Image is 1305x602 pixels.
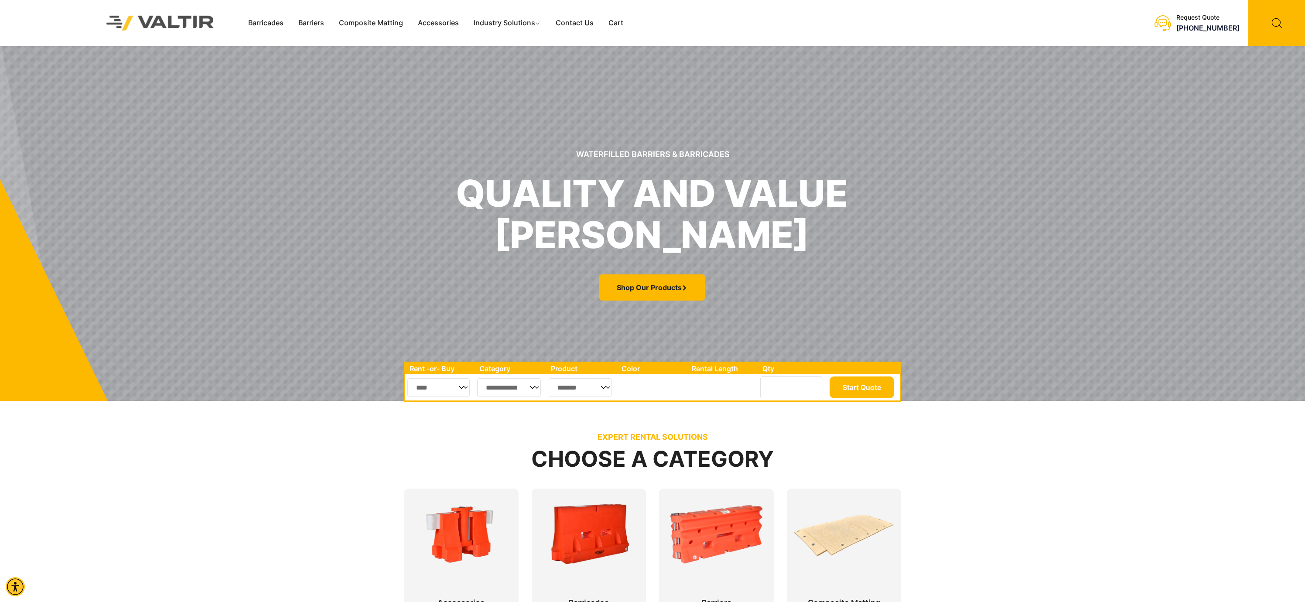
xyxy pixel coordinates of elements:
sr7-txt: Waterfilled Barriers & Barricades [576,149,730,160]
a: Accessories [410,17,466,30]
button: Start Quote [830,376,894,398]
input: Number [760,376,822,398]
a: Cart [601,17,631,30]
th: Rent -or- Buy [405,363,475,374]
a: Barriers Barriers [666,502,767,599]
img: Valtir Rentals [95,4,225,41]
a: Composite Matting [331,17,410,30]
a: Barriers [291,17,331,30]
h2: Choose a Category [404,447,901,471]
a: Industry Solutions [466,17,549,30]
a: Shop Our Products [599,274,705,301]
th: Product [547,363,618,374]
th: Qty [758,363,827,374]
th: Color [617,363,687,374]
th: Rental Length [687,363,758,374]
select: Single select [477,378,541,397]
a: Contact Us [548,17,601,30]
a: call (888) 496-3625 [1176,24,1240,32]
a: Barricades Barricades [538,502,640,599]
h1: quality and value [PERSON_NAME] [456,173,848,256]
a: Barricades [241,17,291,30]
a: Composite Matting Composite Matting [793,502,895,599]
div: Request Quote [1176,14,1240,21]
a: Accessories Accessories [410,502,512,599]
p: EXPERT RENTAL SOLUTIONS [404,432,901,442]
select: Single select [407,378,470,397]
select: Single select [549,378,612,397]
th: Category [475,363,547,374]
div: Accessibility Menu [6,577,25,596]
